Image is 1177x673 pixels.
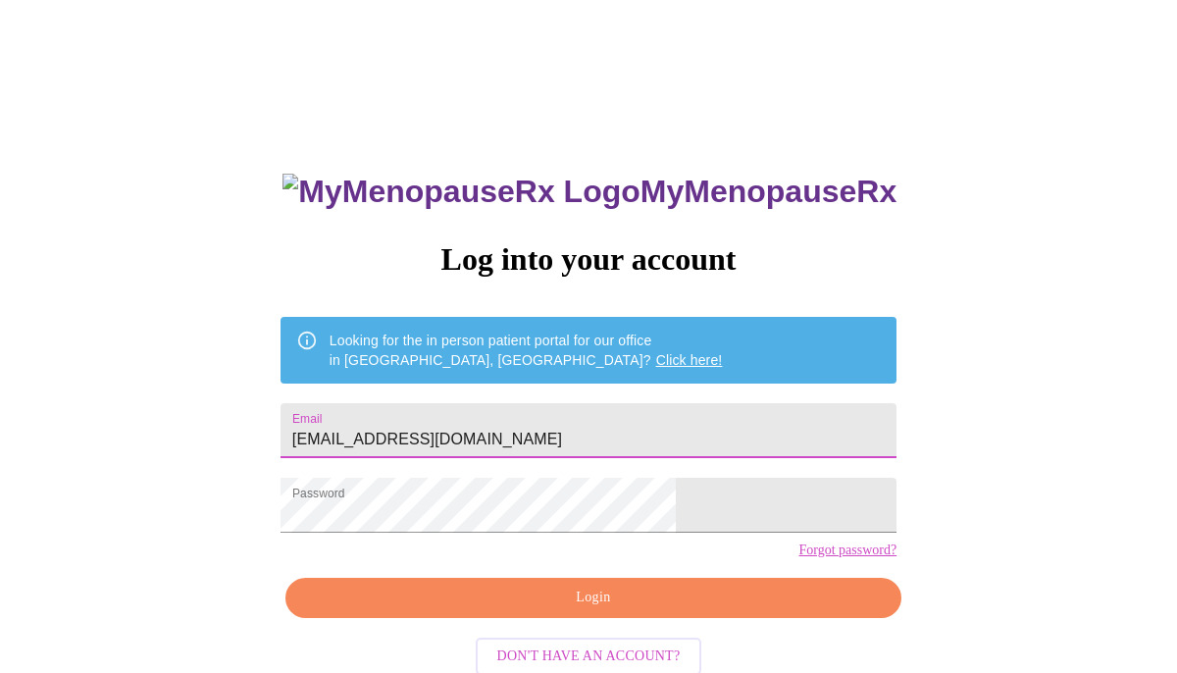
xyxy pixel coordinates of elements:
button: Login [285,578,901,618]
a: Don't have an account? [471,647,707,663]
a: Forgot password? [798,543,896,558]
div: Looking for the in person patient portal for our office in [GEOGRAPHIC_DATA], [GEOGRAPHIC_DATA]? [330,323,723,378]
h3: MyMenopauseRx [282,174,896,210]
a: Click here! [656,352,723,368]
h3: Log into your account [281,241,896,278]
span: Login [308,586,879,610]
img: MyMenopauseRx Logo [282,174,640,210]
span: Don't have an account? [497,645,681,669]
